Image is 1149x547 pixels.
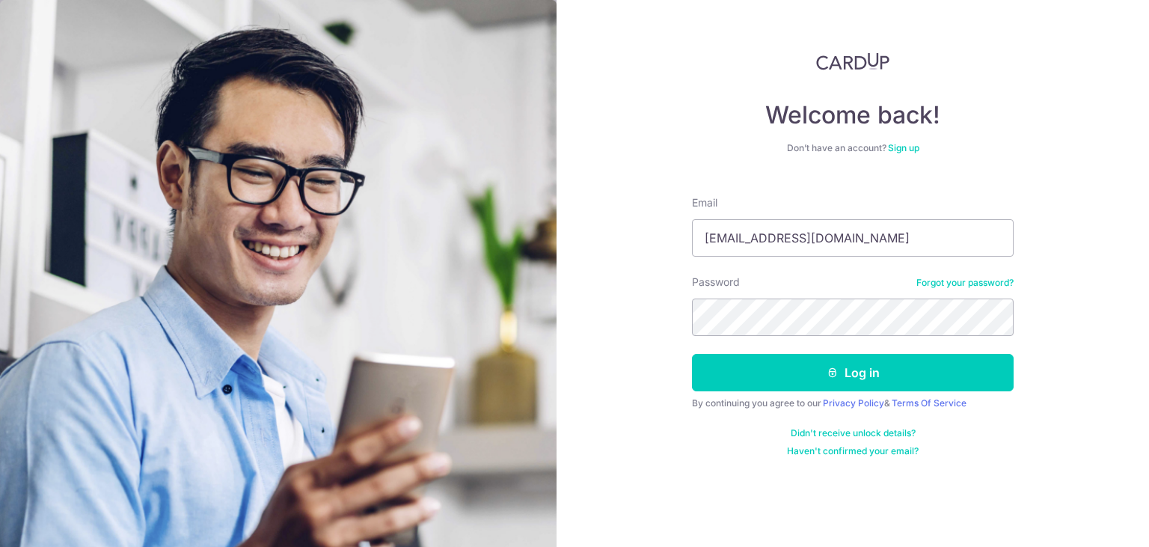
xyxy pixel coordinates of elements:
[692,100,1014,130] h4: Welcome back!
[692,142,1014,154] div: Don’t have an account?
[692,219,1014,257] input: Enter your Email
[791,427,916,439] a: Didn't receive unlock details?
[916,277,1014,289] a: Forgot your password?
[823,397,884,409] a: Privacy Policy
[888,142,919,153] a: Sign up
[892,397,966,409] a: Terms Of Service
[692,195,717,210] label: Email
[692,275,740,290] label: Password
[692,354,1014,391] button: Log in
[787,445,919,457] a: Haven't confirmed your email?
[816,52,889,70] img: CardUp Logo
[692,397,1014,409] div: By continuing you agree to our &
